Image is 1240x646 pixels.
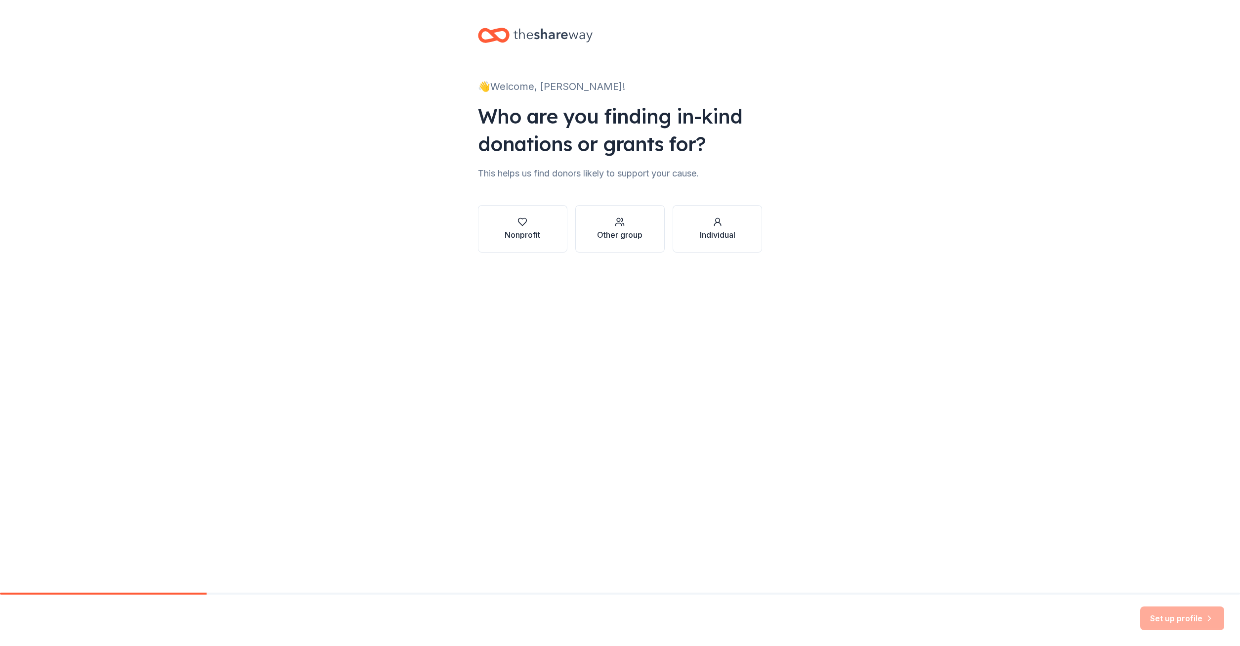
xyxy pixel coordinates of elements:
div: 👋 Welcome, [PERSON_NAME]! [478,79,763,94]
button: Nonprofit [478,205,567,253]
button: Individual [673,205,762,253]
div: Nonprofit [505,229,540,241]
div: This helps us find donors likely to support your cause. [478,166,763,181]
button: Other group [575,205,665,253]
div: Individual [700,229,735,241]
div: Who are you finding in-kind donations or grants for? [478,102,763,158]
div: Other group [597,229,642,241]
